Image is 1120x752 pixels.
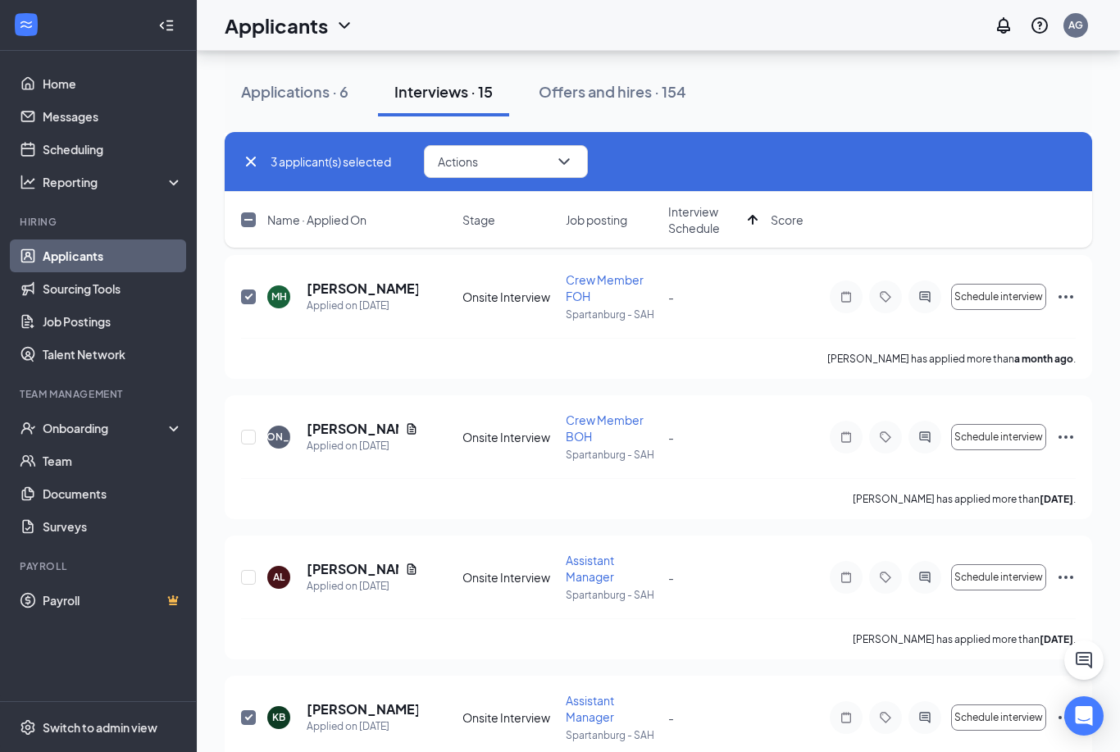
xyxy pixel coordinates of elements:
[43,584,183,617] a: PayrollCrown
[20,174,36,190] svg: Analysis
[225,11,328,39] h1: Applicants
[307,438,418,454] div: Applied on [DATE]
[1040,493,1073,505] b: [DATE]
[668,289,674,304] span: -
[43,272,183,305] a: Sourcing Tools
[915,571,935,584] svg: ActiveChat
[951,284,1046,310] button: Schedule interview
[836,711,856,724] svg: Note
[462,212,495,228] span: Stage
[462,289,555,305] div: Onsite Interview
[668,203,741,236] span: Interview Schedule
[915,711,935,724] svg: ActiveChat
[43,420,169,436] div: Onboarding
[307,298,418,314] div: Applied on [DATE]
[1056,708,1076,727] svg: Ellipses
[405,422,418,435] svg: Document
[20,387,180,401] div: Team Management
[43,719,157,736] div: Switch to admin view
[43,100,183,133] a: Messages
[335,16,354,35] svg: ChevronDown
[954,712,1043,723] span: Schedule interview
[267,212,367,228] span: Name · Applied On
[771,212,804,228] span: Score
[566,272,644,303] span: Crew Member FOH
[1030,16,1049,35] svg: QuestionInfo
[1040,633,1073,645] b: [DATE]
[1064,696,1104,736] div: Open Intercom Messenger
[307,420,398,438] h5: [PERSON_NAME]
[836,571,856,584] svg: Note
[272,710,285,724] div: KB
[876,571,895,584] svg: Tag
[853,632,1076,646] p: [PERSON_NAME] has applied more than .
[1064,640,1104,680] button: ChatActive
[954,291,1043,303] span: Schedule interview
[241,81,348,102] div: Applications · 6
[554,152,574,171] svg: ChevronDown
[424,145,588,178] button: ActionsChevronDown
[1014,353,1073,365] b: a month ago
[1074,650,1094,670] svg: ChatActive
[43,510,183,543] a: Surveys
[954,572,1043,583] span: Schedule interview
[566,448,658,462] p: Spartanburg - SAH
[438,156,478,167] span: Actions
[566,588,658,602] p: Spartanburg - SAH
[43,338,183,371] a: Talent Network
[307,280,418,298] h5: [PERSON_NAME]
[954,431,1043,443] span: Schedule interview
[876,711,895,724] svg: Tag
[539,81,686,102] div: Offers and hires · 154
[836,290,856,303] svg: Note
[668,710,674,725] span: -
[668,430,674,444] span: -
[951,564,1046,590] button: Schedule interview
[20,719,36,736] svg: Settings
[836,431,856,444] svg: Note
[20,420,36,436] svg: UserCheck
[20,215,180,229] div: Hiring
[876,431,895,444] svg: Tag
[566,212,627,228] span: Job posting
[43,477,183,510] a: Documents
[827,352,1076,366] p: [PERSON_NAME] has applied more than .
[237,430,321,444] div: [PERSON_NAME]
[462,569,555,586] div: Onsite Interview
[951,424,1046,450] button: Schedule interview
[876,290,895,303] svg: Tag
[405,563,418,576] svg: Document
[43,174,184,190] div: Reporting
[43,305,183,338] a: Job Postings
[307,700,418,718] h5: [PERSON_NAME]
[43,444,183,477] a: Team
[158,17,175,34] svg: Collapse
[241,152,261,171] svg: Cross
[951,704,1046,731] button: Schedule interview
[566,412,644,444] span: Crew Member BOH
[307,560,398,578] h5: [PERSON_NAME]
[43,133,183,166] a: Scheduling
[743,210,763,230] svg: ArrowUp
[566,728,658,742] p: Spartanburg - SAH
[668,570,674,585] span: -
[273,570,285,584] div: AL
[394,81,493,102] div: Interviews · 15
[853,492,1076,506] p: [PERSON_NAME] has applied more than .
[915,431,935,444] svg: ActiveChat
[1068,18,1083,32] div: AG
[43,239,183,272] a: Applicants
[462,429,555,445] div: Onsite Interview
[20,559,180,573] div: Payroll
[566,693,614,724] span: Assistant Manager
[1056,567,1076,587] svg: Ellipses
[994,16,1013,35] svg: Notifications
[43,67,183,100] a: Home
[566,308,658,321] p: Spartanburg - SAH
[1056,287,1076,307] svg: Ellipses
[18,16,34,33] svg: WorkstreamLogo
[915,290,935,303] svg: ActiveChat
[271,289,287,303] div: MH
[462,709,555,726] div: Onsite Interview
[307,578,418,595] div: Applied on [DATE]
